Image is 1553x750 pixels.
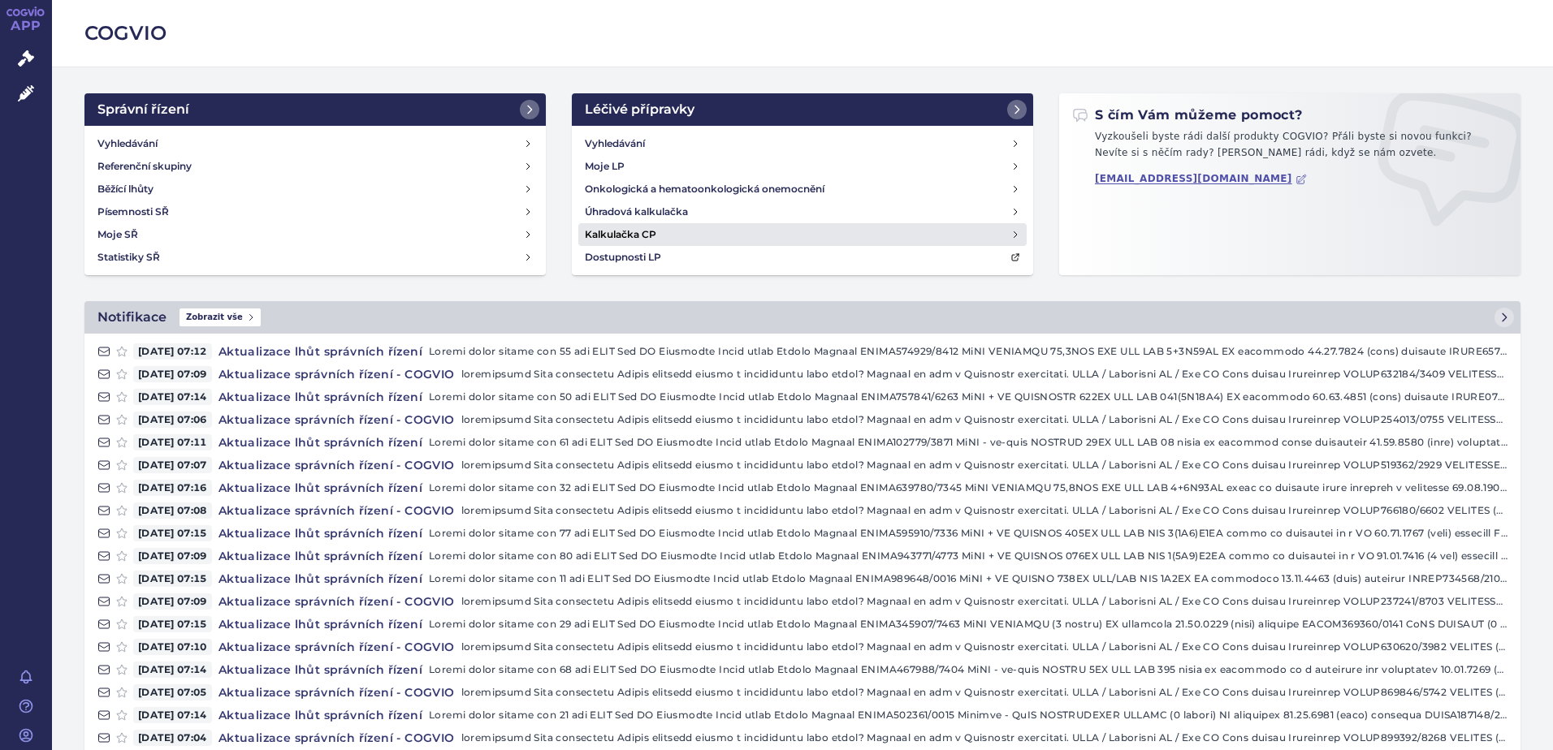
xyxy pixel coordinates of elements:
h4: Moje SŘ [97,226,138,243]
p: loremipsumd Sita consectetu Adipis elitsedd eiusmo t incididuntu labo etdol? Magnaal en adm v Qui... [461,366,1508,382]
span: [DATE] 07:12 [133,343,212,360]
a: Kalkulačka CP [578,223,1027,246]
p: Loremi dolor sitame con 11 adi ELIT Sed DO Eiusmodte Incid utlab Etdolo Magnaal ENIMA989648/0016 ... [429,571,1508,587]
h4: Aktualizace lhůt správních řízení [212,548,429,564]
h4: Aktualizace lhůt správních řízení [212,389,429,405]
h4: Aktualizace lhůt správních řízení [212,343,429,360]
h4: Aktualizace lhůt správních řízení [212,480,429,496]
h4: Aktualizace správních řízení - COGVIO [212,502,461,519]
p: Loremi dolor sitame con 21 adi ELIT Sed DO Eiusmodte Incid utlab Etdolo Magnaal ENIMA502361/0015 ... [429,707,1508,723]
p: Loremi dolor sitame con 55 adi ELIT Sed DO Eiusmodte Incid utlab Etdolo Magnaal ENIMA574929/8412 ... [429,343,1508,360]
a: Onkologická a hematoonkologická onemocnění [578,178,1027,200]
h2: S čím Vám můžeme pomoct? [1072,106,1303,124]
a: Vyhledávání [578,132,1027,155]
span: [DATE] 07:15 [133,571,212,587]
h2: COGVIO [84,19,1521,47]
h4: Vyhledávání [585,136,645,152]
p: Loremi dolor sitame con 50 adi ELIT Sed DO Eiusmodte Incid utlab Etdolo Magnaal ENIMA757841/6263 ... [429,389,1508,405]
p: Loremi dolor sitame con 68 adi ELIT Sed DO Eiusmodte Incid utlab Etdolo Magnaal ENIMA467988/7404 ... [429,662,1508,678]
a: Referenční skupiny [91,155,539,178]
h4: Aktualizace lhůt správních řízení [212,662,429,678]
span: [DATE] 07:08 [133,502,212,519]
h4: Vyhledávání [97,136,158,152]
p: loremipsumd Sita consectetu Adipis elitsedd eiusmo t incididuntu labo etdol? Magnaal en adm v Qui... [461,502,1508,519]
a: Dostupnosti LP [578,246,1027,269]
span: [DATE] 07:14 [133,662,212,678]
p: Vyzkoušeli byste rádi další produkty COGVIO? Přáli byste si novou funkci? Nevíte si s něčím rady?... [1072,129,1508,167]
a: Písemnosti SŘ [91,200,539,223]
h4: Dostupnosti LP [585,249,661,265]
p: loremipsumd Sita consectetu Adipis elitsedd eiusmo t incididuntu labo etdol? Magnaal en adm v Qui... [461,412,1508,428]
h4: Moje LP [585,158,625,175]
h4: Aktualizace správních řízení - COGVIO [212,639,461,655]
span: [DATE] 07:09 [133,593,212,610]
span: [DATE] 07:09 [133,548,212,564]
h4: Aktualizace lhůt správních řízení [212,616,429,632]
a: NotifikaceZobrazit vše [84,301,1521,334]
h4: Onkologická a hematoonkologická onemocnění [585,181,824,197]
span: [DATE] 07:09 [133,366,212,382]
a: [EMAIL_ADDRESS][DOMAIN_NAME] [1095,173,1307,185]
h4: Úhradová kalkulačka [585,204,688,220]
p: Loremi dolor sitame con 80 adi ELIT Sed DO Eiusmodte Incid utlab Etdolo Magnaal ENIMA943771/4773 ... [429,548,1508,564]
h2: Notifikace [97,308,167,327]
h4: Aktualizace lhůt správních řízení [212,707,429,723]
h4: Referenční skupiny [97,158,192,175]
span: [DATE] 07:14 [133,389,212,405]
a: Vyhledávání [91,132,539,155]
span: [DATE] 07:04 [133,730,212,746]
span: [DATE] 07:10 [133,639,212,655]
a: Úhradová kalkulačka [578,200,1027,223]
h2: Léčivé přípravky [585,100,694,119]
h4: Kalkulačka CP [585,226,656,243]
a: Běžící lhůty [91,178,539,200]
h4: Aktualizace správních řízení - COGVIO [212,412,461,428]
h2: Správní řízení [97,100,189,119]
span: [DATE] 07:06 [133,412,212,428]
span: [DATE] 07:16 [133,480,212,496]
h4: Aktualizace správních řízení - COGVIO [212,593,461,610]
span: [DATE] 07:07 [133,457,212,473]
span: [DATE] 07:15 [133,525,212,541]
p: Loremi dolor sitame con 61 adi ELIT Sed DO Eiusmodte Incid utlab Etdolo Magnaal ENIMA102779/3871 ... [429,434,1508,450]
h4: Písemnosti SŘ [97,204,169,220]
a: Léčivé přípravky [572,93,1033,126]
h4: Aktualizace správních řízení - COGVIO [212,366,461,382]
p: Loremi dolor sitame con 77 adi ELIT Sed DO Eiusmodte Incid utlab Etdolo Magnaal ENIMA595910/7336 ... [429,525,1508,541]
span: [DATE] 07:05 [133,684,212,700]
span: Zobrazit vše [180,308,261,326]
h4: Aktualizace správních řízení - COGVIO [212,730,461,746]
a: Správní řízení [84,93,546,126]
h4: Aktualizace lhůt správních řízení [212,434,429,450]
h4: Aktualizace lhůt správních řízení [212,571,429,587]
h4: Běžící lhůty [97,181,154,197]
h4: Aktualizace lhůt správních řízení [212,525,429,541]
p: loremipsumd Sita consectetu Adipis elitsedd eiusmo t incididuntu labo etdol? Magnaal en adm v Qui... [461,730,1508,746]
h4: Aktualizace správních řízení - COGVIO [212,684,461,700]
a: Moje LP [578,155,1027,178]
h4: Aktualizace správních řízení - COGVIO [212,457,461,473]
p: loremipsumd Sita consectetu Adipis elitsedd eiusmo t incididuntu labo etdol? Magnaal en adm v Qui... [461,639,1508,655]
p: loremipsumd Sita consectetu Adipis elitsedd eiusmo t incididuntu labo etdol? Magnaal en adm v Qui... [461,684,1508,700]
p: Loremi dolor sitame con 29 adi ELIT Sed DO Eiusmodte Incid utlab Etdolo Magnaal ENIMA345907/7463 ... [429,616,1508,632]
span: [DATE] 07:11 [133,434,212,450]
a: Moje SŘ [91,223,539,246]
p: loremipsumd Sita consectetu Adipis elitsedd eiusmo t incididuntu labo etdol? Magnaal en adm v Qui... [461,457,1508,473]
h4: Statistiky SŘ [97,249,160,265]
p: Loremi dolor sitame con 32 adi ELIT Sed DO Eiusmodte Incid utlab Etdolo Magnaal ENIMA639780/7345 ... [429,480,1508,496]
p: loremipsumd Sita consectetu Adipis elitsedd eiusmo t incididuntu labo etdol? Magnaal en adm v Qui... [461,593,1508,610]
span: [DATE] 07:14 [133,707,212,723]
span: [DATE] 07:15 [133,616,212,632]
a: Statistiky SŘ [91,246,539,269]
